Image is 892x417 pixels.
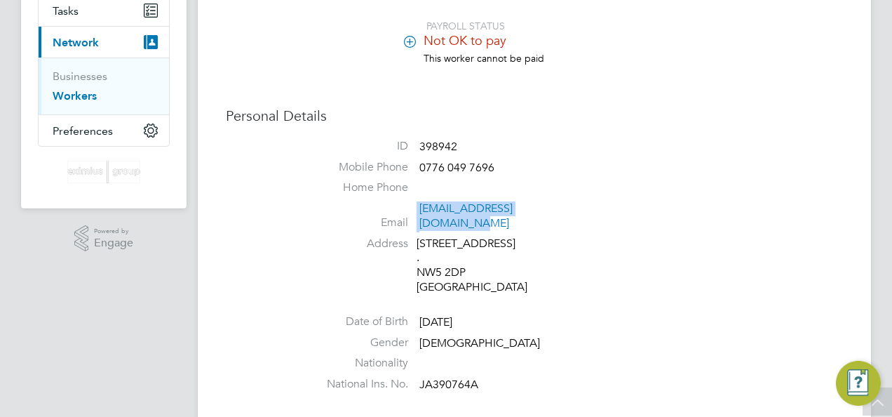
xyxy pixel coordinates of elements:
button: Engage Resource Center [836,361,881,406]
span: Not OK to pay [424,32,506,48]
label: National Ins. No. [310,377,408,392]
label: Email [310,216,408,230]
span: This worker cannot be paid [424,52,544,65]
div: Network [39,58,169,114]
label: Home Phone [310,180,408,195]
div: [STREET_ADDRESS] . NW5 2DP [GEOGRAPHIC_DATA] [417,237,550,295]
a: Businesses [53,69,107,83]
img: eximius-logo-retina.png [67,161,140,183]
a: Workers [53,89,97,102]
label: Mobile Phone [310,160,408,175]
button: Network [39,27,169,58]
span: Powered by [94,225,133,237]
span: [DEMOGRAPHIC_DATA] [419,336,540,350]
label: Date of Birth [310,315,408,329]
label: Nationality [310,356,408,371]
span: JA390764A [419,378,478,392]
span: 0776 049 7696 [419,161,494,175]
label: ID [310,139,408,154]
button: Preferences [39,115,169,146]
label: Address [310,237,408,251]
label: Gender [310,336,408,350]
span: [DATE] [419,315,452,329]
span: PAYROLL STATUS [426,20,505,32]
span: Preferences [53,124,113,138]
h3: Personal Details [226,107,843,125]
a: [EMAIL_ADDRESS][DOMAIN_NAME] [419,201,513,230]
span: Tasks [53,4,79,18]
a: Go to home page [38,161,170,183]
a: Powered byEngage [74,225,134,252]
span: Network [53,36,99,49]
span: 398942 [419,140,457,154]
span: Engage [94,237,133,249]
